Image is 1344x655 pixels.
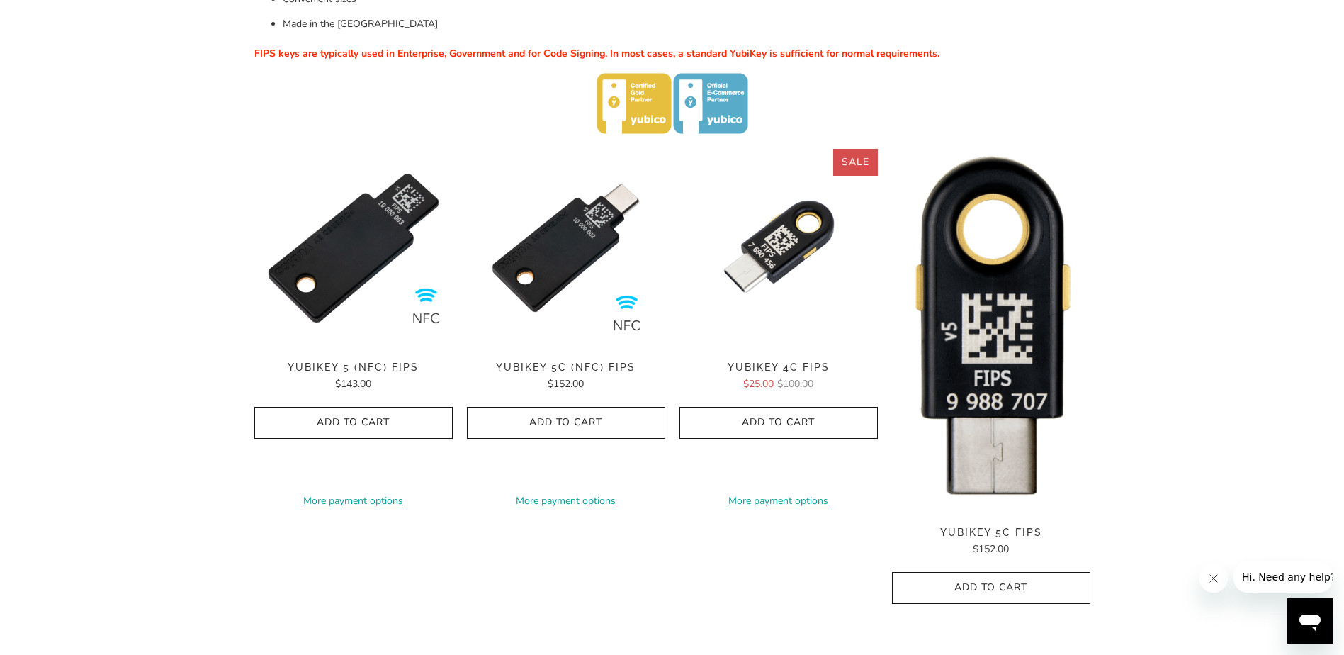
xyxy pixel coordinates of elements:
span: $152.00 [548,377,584,391]
span: Add to Cart [482,417,650,429]
span: Add to Cart [269,417,438,429]
iframe: Button to launch messaging window [1287,598,1333,644]
span: Add to Cart [907,582,1075,594]
iframe: Message from company [1233,561,1333,593]
a: YubiKey 5C FIPS $152.00 [892,527,1090,558]
button: Add to Cart [679,407,878,439]
span: Add to Cart [694,417,863,429]
img: YubiKey 5C NFC FIPS - Trust Panda [467,149,665,347]
span: FIPS keys are typically used in Enterprise, Government and for Code Signing. In most cases, a sta... [254,47,939,60]
span: YubiKey 5 (NFC) FIPS [254,362,453,374]
button: Add to Cart [892,572,1090,604]
a: YubiKey 5C NFC FIPS - Trust Panda YubiKey 5C NFC FIPS - Trust Panda [467,149,665,347]
a: YubiKey 5C FIPS - Trust Panda YubiKey 5C FIPS - Trust Panda [892,149,1090,513]
span: $25.00 [743,377,774,391]
span: Sale [842,155,869,169]
a: YubiKey 5C (NFC) FIPS $152.00 [467,362,665,393]
img: YubiKey 5 NFC FIPS - Trust Panda [254,149,453,347]
a: More payment options [679,493,878,509]
button: Add to Cart [254,407,453,439]
a: YubiKey 5 (NFC) FIPS $143.00 [254,362,453,393]
span: $152.00 [973,542,1009,556]
a: More payment options [254,493,453,509]
span: Hi. Need any help? [9,10,102,21]
a: More payment options [467,493,665,509]
span: YubiKey 5C (NFC) FIPS [467,362,665,374]
a: YubiKey 5 NFC FIPS - Trust Panda YubiKey 5 NFC FIPS - Trust Panda [254,149,453,347]
a: YubiKey 4C FIPS $25.00$100.00 [679,362,878,393]
span: YubiKey 4C FIPS [679,362,878,374]
li: Made in the [GEOGRAPHIC_DATA] [283,16,1090,32]
a: YubiKey 4C FIPS - Trust Panda YubiKey 4C FIPS - Trust Panda [679,149,878,347]
img: YubiKey 4C FIPS - Trust Panda [679,149,878,347]
span: $100.00 [777,377,813,391]
span: YubiKey 5C FIPS [892,527,1090,539]
span: $143.00 [335,377,371,391]
iframe: Close message [1199,564,1228,593]
img: YubiKey 5C FIPS - Trust Panda [892,149,1090,513]
button: Add to Cart [467,407,665,439]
